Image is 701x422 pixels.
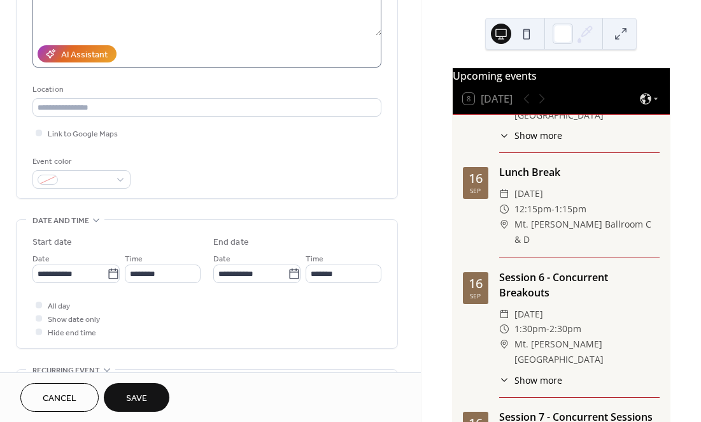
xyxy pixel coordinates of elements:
span: Show date only [48,313,100,326]
span: 12:15pm [514,201,551,217]
span: All day [48,300,70,313]
button: ​Show more [499,129,562,142]
div: Sep [470,187,481,194]
div: Upcoming events [453,68,670,84]
span: 2:30pm [549,321,581,337]
div: Session 6 - Concurrent Breakouts [499,270,660,300]
span: - [551,201,555,217]
span: Hide end time [48,326,96,340]
div: ​ [499,337,509,352]
div: Start date [32,236,72,249]
span: Show more [514,374,562,387]
span: 1:30pm [514,321,546,337]
span: Recurring event [32,364,100,377]
div: ​ [499,186,509,201]
button: AI Assistant [38,45,117,62]
span: Date [32,252,50,266]
span: - [546,321,549,337]
span: [DATE] [514,307,543,322]
span: Time [306,252,323,266]
span: Date [213,252,230,266]
button: Save [104,383,169,412]
span: Mt. [PERSON_NAME] Ballroom C & D [514,217,660,247]
div: ​ [499,307,509,322]
span: Time [125,252,143,266]
span: Link to Google Maps [48,127,118,141]
div: End date [213,236,249,249]
div: Lunch Break [499,164,660,180]
div: Event color [32,155,128,168]
span: Mt. [PERSON_NAME][GEOGRAPHIC_DATA] [514,337,660,367]
span: Date and time [32,214,89,228]
div: Location [32,83,379,96]
span: 1:15pm [555,201,586,217]
div: ​ [499,321,509,337]
button: Cancel [20,383,99,412]
button: ​Show more [499,374,562,387]
div: 16 [469,277,483,290]
span: Save [126,392,147,405]
span: Cancel [43,392,76,405]
div: 16 [469,172,483,185]
div: AI Assistant [61,48,108,62]
div: ​ [499,374,509,387]
div: ​ [499,129,509,142]
div: ​ [499,201,509,217]
div: ​ [499,217,509,232]
div: Sep [470,293,481,299]
span: [DATE] [514,186,543,201]
span: Show more [514,129,562,142]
